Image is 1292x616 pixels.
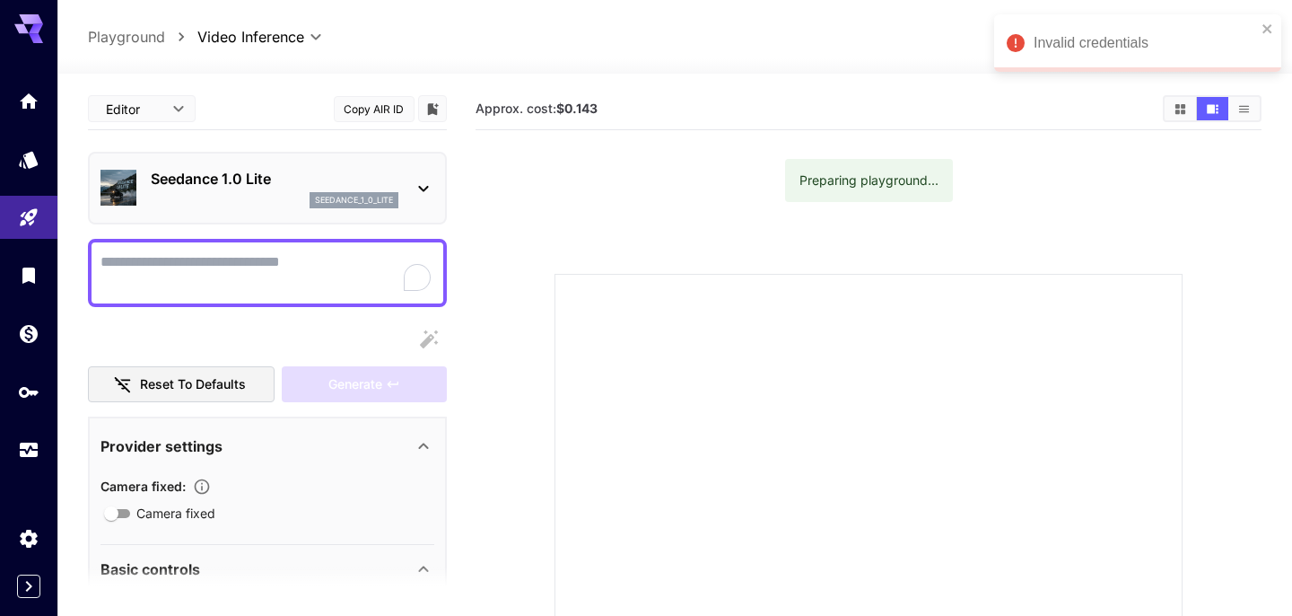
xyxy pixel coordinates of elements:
p: Seedance 1.0 Lite [151,168,398,189]
div: Playground [18,207,39,229]
div: Settings [18,527,39,550]
span: Approx. cost: [476,101,598,116]
button: Add to library [424,98,441,119]
button: Show media in grid view [1165,97,1196,120]
div: Invalid credentials [1034,32,1256,54]
div: Models [18,148,39,171]
button: Expand sidebar [17,575,40,598]
div: Show media in grid viewShow media in video viewShow media in list view [1163,95,1261,122]
div: Usage [18,439,39,462]
button: Copy AIR ID [334,96,415,122]
b: $0.143 [556,101,598,116]
div: API Keys [18,381,39,403]
p: Basic controls [100,559,200,580]
span: Camera fixed : [100,479,186,494]
div: Library [18,264,39,286]
div: Preparing playground... [799,164,938,197]
div: Seedance 1.0 Liteseedance_1_0_lite [100,161,434,216]
p: seedance_1_0_lite [315,194,393,207]
span: Camera fixed [136,504,215,523]
a: Playground [88,26,165,48]
button: Show media in list view [1228,97,1260,120]
textarea: To enrich screen reader interactions, please activate Accessibility in Grammarly extension settings [100,251,434,295]
button: Show media in video view [1197,97,1228,120]
button: Reset to defaults [88,366,275,403]
button: close [1261,22,1274,36]
span: Editor [106,100,161,119]
div: Provider settings [100,425,434,468]
div: Basic controls [100,548,434,591]
nav: breadcrumb [88,26,197,48]
p: Provider settings [100,436,223,457]
div: Home [18,90,39,112]
div: Wallet [18,322,39,345]
span: Video Inference [197,26,304,48]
